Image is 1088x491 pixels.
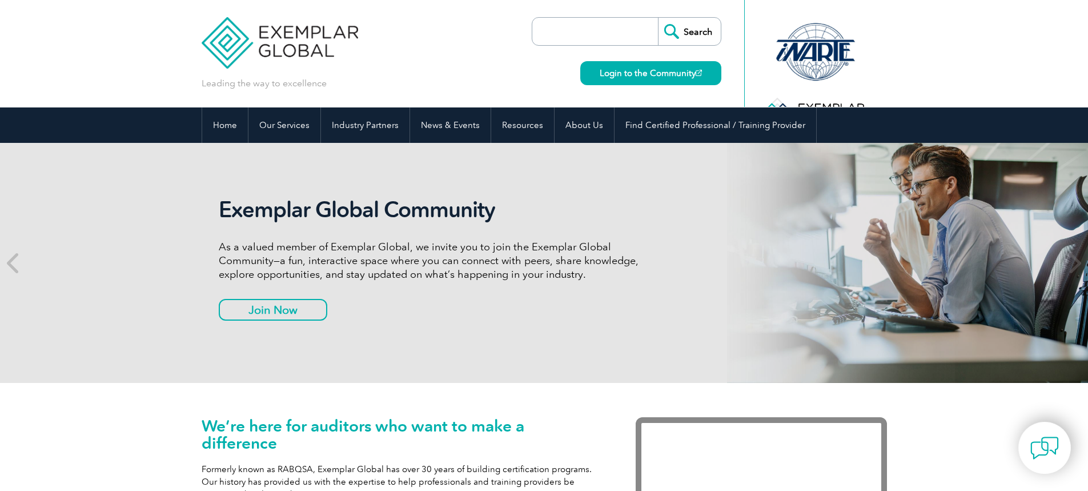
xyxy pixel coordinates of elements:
[658,18,721,45] input: Search
[219,299,327,321] a: Join Now
[1030,434,1059,462] img: contact-chat.png
[321,107,409,143] a: Industry Partners
[202,417,601,452] h1: We’re here for auditors who want to make a difference
[202,107,248,143] a: Home
[248,107,320,143] a: Our Services
[615,107,816,143] a: Find Certified Professional / Training Provider
[555,107,614,143] a: About Us
[219,197,647,223] h2: Exemplar Global Community
[580,61,721,85] a: Login to the Community
[202,77,327,90] p: Leading the way to excellence
[219,240,647,281] p: As a valued member of Exemplar Global, we invite you to join the Exemplar Global Community—a fun,...
[410,107,491,143] a: News & Events
[696,70,702,76] img: open_square.png
[491,107,554,143] a: Resources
